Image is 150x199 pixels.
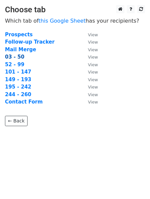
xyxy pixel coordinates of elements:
small: View [88,99,98,104]
a: View [81,92,98,98]
a: View [81,47,98,53]
iframe: Chat Widget [117,167,150,199]
a: ← Back [5,116,28,126]
a: 03 - 50 [5,54,24,60]
small: View [88,85,98,90]
a: 244 - 260 [5,92,31,98]
a: View [81,54,98,60]
a: 195 - 242 [5,84,31,90]
small: View [88,62,98,67]
a: 101 - 147 [5,69,31,75]
small: View [88,77,98,82]
a: this Google Sheet [38,18,86,24]
a: 52 - 99 [5,62,24,68]
a: View [81,62,98,68]
a: 149 - 193 [5,77,31,83]
small: View [88,40,98,45]
a: View [81,99,98,105]
small: View [88,55,98,60]
a: View [81,39,98,45]
a: Follow-up Tracker [5,39,54,45]
a: View [81,84,98,90]
a: View [81,32,98,38]
p: Which tab of has your recipients? [5,17,145,24]
a: View [81,77,98,83]
small: View [88,92,98,97]
h3: Choose tab [5,5,145,15]
small: View [88,47,98,52]
small: View [88,32,98,37]
a: Prospects [5,32,33,38]
a: View [81,69,98,75]
a: Contact Form [5,99,43,105]
small: View [88,70,98,75]
a: Mail Merge [5,47,36,53]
